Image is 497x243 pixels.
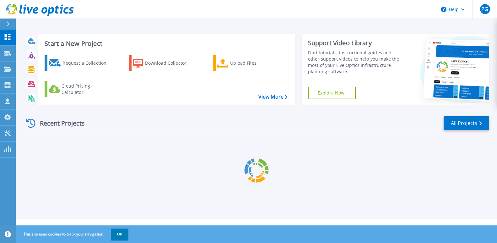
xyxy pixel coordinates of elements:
a: Upload Files [213,55,283,71]
div: Recent Projects [24,116,93,131]
a: Explore Now! [308,87,356,99]
a: Download Collector [129,55,199,71]
a: View More [258,94,288,100]
a: Cloud Pricing Calculator [45,81,115,97]
h3: Start a New Project [45,40,287,47]
div: Cloud Pricing Calculator [62,83,112,95]
div: Support Video Library [308,39,402,47]
span: This site uses cookies to track your navigation. [17,229,128,240]
div: Request a Collection [62,57,113,69]
div: Upload Files [230,57,280,69]
a: All Projects [444,116,489,130]
div: Find tutorials, instructional guides and other support videos to help you make the most of your L... [308,50,402,75]
button: OK [111,229,128,240]
span: PG [481,7,488,12]
a: Request a Collection [45,55,115,71]
div: Download Collector [145,57,195,69]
